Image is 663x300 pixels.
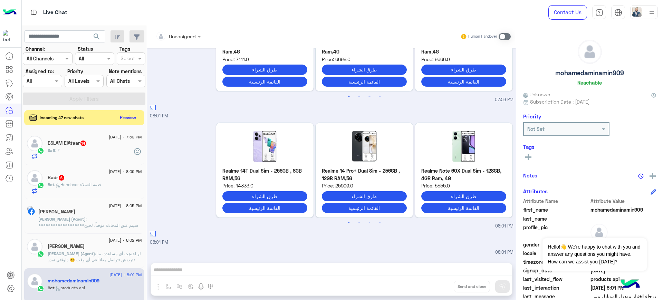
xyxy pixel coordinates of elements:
label: Channel: [26,45,45,52]
p: Realme 14T Dual Sim - 256GB , 8GB RAM,5G [222,167,307,182]
button: search [88,30,105,45]
a: tab [592,5,606,20]
span: Attribute Value [590,197,656,205]
span: برجاء اختيار موديل الموبايل من القائمة التالية لمعرفة التفاصيل الخاصة به [590,293,656,300]
p: Realme C71 Dual Sim - 128GB, 4GB Ram,4G [322,41,407,56]
span: Bot [48,182,54,187]
img: Realme-14-Pro-5G-KSp.jpg [322,129,407,164]
span: [PERSON_NAME] (Agent) [38,216,86,222]
span: Bot [48,285,54,290]
button: القائمة الرئيسية [222,203,307,213]
img: userImage [632,7,642,17]
span: 07:59 PM [495,97,513,103]
span: Price: 5555.0 [421,182,506,189]
span: [PERSON_NAME] (Agent) [48,251,95,256]
button: 1 of 2 [345,93,352,100]
span: Subscription Date : [DATE] [530,98,590,105]
span: products api [590,275,656,283]
a: Contact Us [548,5,587,20]
h5: Badr [48,175,65,181]
img: WhatsApp [37,285,44,292]
button: Preview [117,113,139,123]
span: [DATE] - 8:02 PM [109,237,142,243]
img: defaultAdmin.png [27,239,42,254]
button: طرق الشراء [322,65,407,75]
button: القائمة الرئيسية [222,77,307,87]
button: Send and close [454,281,490,292]
img: 1403182699927242 [3,30,15,42]
img: profile [647,8,656,17]
h5: mohamedaminamin909 [48,278,99,284]
button: 3 of 2 [366,220,373,226]
label: Note mentions [109,68,142,75]
button: طرق الشراء [222,191,307,201]
button: 1 of 2 [345,220,352,226]
img: tab [614,9,622,17]
h6: Attributes [523,188,548,194]
img: defaultAdmin.png [27,170,42,186]
img: defaultAdmin.png [578,40,602,64]
button: القائمة الرئيسية [421,77,506,87]
h6: Reachable [577,79,602,86]
button: طرق الشراء [421,191,506,201]
div: Select [119,55,135,64]
img: Logo [3,5,17,20]
img: Note-60X-Ksp.jpg [421,129,506,164]
span: Price: 25999.0 [322,182,407,189]
img: Realme-14T.jpg [222,129,307,164]
span: first_name [523,206,589,213]
p: Live Chat [43,8,67,17]
span: [DATE] - 8:05 PM [109,203,142,209]
span: Price: 6699.0 [322,56,407,63]
button: طرق الشراء [322,191,407,201]
span: search [93,32,101,41]
span: timezone [523,258,589,265]
span: Price: 7111.0 [222,56,307,63]
label: Assigned to: [26,68,54,75]
span: signup_date [523,267,589,274]
img: defaultAdmin.png [27,273,42,289]
img: WhatsApp [37,182,44,189]
span: 08:01 PM [150,240,168,245]
button: Apply Filters [23,93,145,105]
button: طرق الشراء [421,65,506,75]
span: Unknown [523,91,550,98]
img: WhatsApp [37,147,44,154]
button: القائمة الرئيسية [322,77,407,87]
span: 08:01 PM [150,113,168,118]
h6: Notes [523,172,537,178]
span: 08:01 PM [495,249,513,256]
label: Status [78,45,93,52]
img: Facebook [28,208,35,215]
span: locale [523,250,589,257]
span: last_interaction [523,284,589,291]
h5: mohamedaminamin909 [555,69,624,77]
p: Realme C75X Dual Sim - 256GB, 8GB Ram,4G [421,41,506,56]
span: Hello!👋 We're happy to chat with you and answer any questions you might have. How can we assist y... [542,238,646,271]
h5: Mahmoud Samy [38,209,75,215]
span: 14 [80,141,86,146]
p: Realme C71 Dual Sim - 128GB, 6GB Ram,4G [222,41,307,56]
p: Realme Note 60X Dual Sim - 128GB, 4GB Ram, 4G [421,167,506,182]
label: Tags [119,45,130,52]
img: defaultAdmin.png [27,136,42,151]
span: gender [523,241,589,248]
span: 2025-09-07T17:01:25.64Z [590,284,656,291]
span: Price: 14333.0 [222,182,307,189]
span: : products api [54,285,85,290]
p: Realme 14 Pro+ Dual Sim - 256GB , 12GB RAM,5G [322,167,407,182]
button: القائمة الرئيسية [322,203,407,213]
img: WhatsApp [37,251,44,258]
button: 3 of 2 [366,93,373,100]
span: 6 [59,175,64,181]
img: notes [638,173,644,179]
span: 08:01 PM [495,223,513,230]
img: hulul-logo.png [618,272,642,297]
span: Price: 9666.0 [421,56,506,63]
button: 2 of 2 [356,220,363,226]
span: profile_pic [523,224,589,240]
span: [DATE] - 8:06 PM [109,168,142,175]
img: picture [27,206,33,212]
button: 4 of 2 [376,220,383,226]
span: [DATE] - 8:01 PM [109,272,142,278]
